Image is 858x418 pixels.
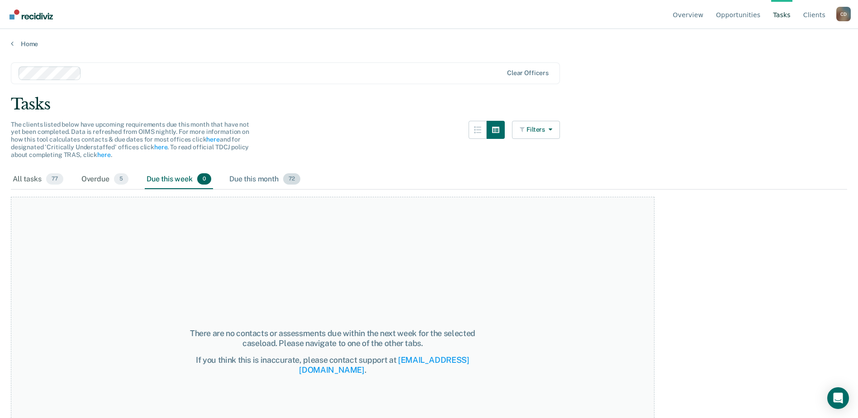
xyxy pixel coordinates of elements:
[114,173,128,185] span: 5
[9,9,53,19] img: Recidiviz
[11,40,847,48] a: Home
[197,173,211,185] span: 0
[512,121,560,139] button: Filters
[145,170,213,190] div: Due this week0
[11,121,249,158] span: The clients listed below have upcoming requirements due this month that have not yet been complet...
[206,136,219,143] a: here
[172,355,493,375] div: If you think this is inaccurate, please contact support at .
[154,143,167,151] a: here
[283,173,300,185] span: 72
[228,170,302,190] div: Due this month72
[836,7,851,21] div: C D
[836,7,851,21] button: Profile dropdown button
[11,95,847,114] div: Tasks
[827,387,849,409] div: Open Intercom Messenger
[299,355,469,375] a: [EMAIL_ADDRESS][DOMAIN_NAME]
[80,170,130,190] div: Overdue5
[172,328,493,348] div: There are no contacts or assessments due within the next week for the selected caseload. Please n...
[46,173,63,185] span: 77
[97,151,110,158] a: here
[507,69,549,77] div: Clear officers
[11,170,65,190] div: All tasks77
